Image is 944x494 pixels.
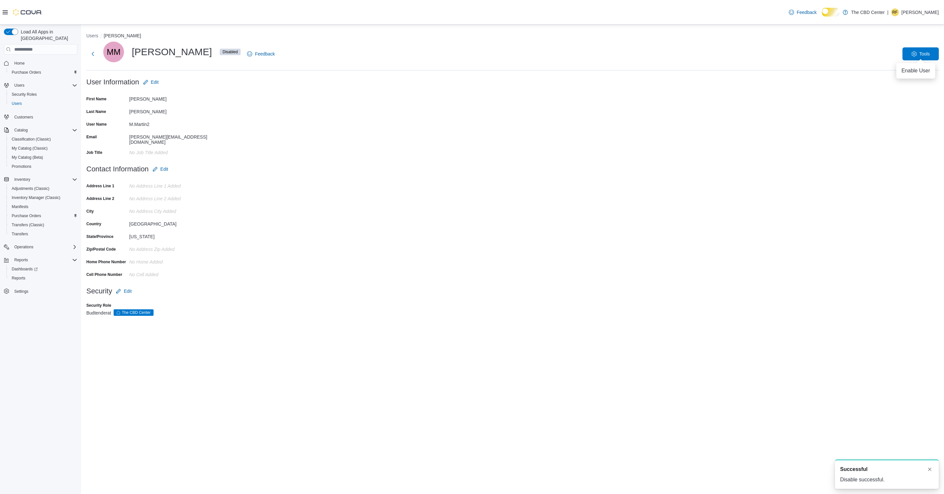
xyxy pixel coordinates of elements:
[9,144,50,152] a: My Catalog (Classic)
[9,221,47,229] a: Transfers (Classic)
[12,59,77,67] span: Home
[12,195,60,200] span: Inventory Manager (Classic)
[12,204,28,209] span: Manifests
[255,51,275,57] span: Feedback
[12,256,31,264] button: Reports
[12,59,27,67] a: Home
[9,144,77,152] span: My Catalog (Classic)
[122,310,151,315] span: The CBD Center
[1,58,80,68] button: Home
[6,229,80,239] button: Transfers
[9,212,77,220] span: Purchase Orders
[12,126,30,134] button: Catalog
[887,8,888,16] p: |
[129,244,216,252] div: No Address Zip added
[129,193,216,201] div: No Address Line 2 added
[6,162,80,171] button: Promotions
[9,135,54,143] a: Classification (Classic)
[86,247,116,252] label: Zip/Postal Code
[86,32,939,40] nav: An example of EuiBreadcrumbs
[12,176,77,183] span: Inventory
[840,465,934,473] div: Notification
[86,303,111,308] label: Security Role
[6,202,80,211] button: Manifests
[786,6,819,19] a: Feedback
[86,287,112,295] h3: Security
[12,243,77,251] span: Operations
[6,99,80,108] button: Users
[9,68,44,76] a: Purchase Orders
[12,146,48,151] span: My Catalog (Classic)
[1,112,80,121] button: Customers
[1,287,80,296] button: Settings
[9,230,77,238] span: Transfers
[129,119,216,127] div: M.Martin2
[129,219,216,227] div: [GEOGRAPHIC_DATA]
[9,100,77,107] span: Users
[840,465,867,473] span: Successful
[9,154,46,161] a: My Catalog (Beta)
[103,42,124,62] div: Michael Martin
[86,33,98,38] button: Users
[9,265,40,273] a: Dashboards
[12,101,22,106] span: Users
[919,51,930,57] span: Tools
[1,81,80,90] button: Users
[9,163,77,170] span: Promotions
[6,68,80,77] button: Purchase Orders
[12,70,41,75] span: Purchase Orders
[12,126,77,134] span: Catalog
[9,265,77,273] span: Dashboards
[9,203,77,211] span: Manifests
[12,288,31,295] a: Settings
[12,81,27,89] button: Users
[129,257,216,265] div: No Home added
[9,221,77,229] span: Transfers (Classic)
[244,47,277,60] a: Feedback
[6,153,80,162] button: My Catalog (Beta)
[9,100,24,107] a: Users
[12,231,28,237] span: Transfers
[114,309,154,316] span: The CBD Center
[12,164,31,169] span: Promotions
[86,150,102,155] label: Job Title
[141,76,161,89] button: Edit
[129,206,216,214] div: No Address City added
[9,68,77,76] span: Purchase Orders
[12,287,77,295] span: Settings
[113,285,134,298] button: Edit
[220,49,241,55] span: Disabled
[9,274,28,282] a: Reports
[6,265,80,274] a: Dashboards
[124,288,131,294] span: Edit
[86,234,113,239] label: State/Province
[6,274,80,283] button: Reports
[12,81,77,89] span: Users
[12,256,77,264] span: Reports
[9,230,31,238] a: Transfers
[12,113,36,121] a: Customers
[12,213,41,218] span: Purchase Orders
[86,209,94,214] label: City
[1,175,80,184] button: Inventory
[9,91,77,98] span: Security Roles
[14,83,24,88] span: Users
[86,272,122,277] label: Cell Phone Number
[86,221,101,227] label: Country
[12,222,44,228] span: Transfers (Classic)
[891,8,899,16] div: Rebecka Fregoso
[12,155,43,160] span: My Catalog (Beta)
[129,147,216,155] div: No Job Title added
[9,274,77,282] span: Reports
[160,166,168,172] span: Edit
[14,128,28,133] span: Catalog
[103,42,241,62] div: [PERSON_NAME]
[150,163,171,176] button: Edit
[12,186,49,191] span: Adjustments (Classic)
[107,42,121,62] span: MM
[14,244,33,250] span: Operations
[12,176,33,183] button: Inventory
[9,163,34,170] a: Promotions
[822,8,839,17] input: Dark Mode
